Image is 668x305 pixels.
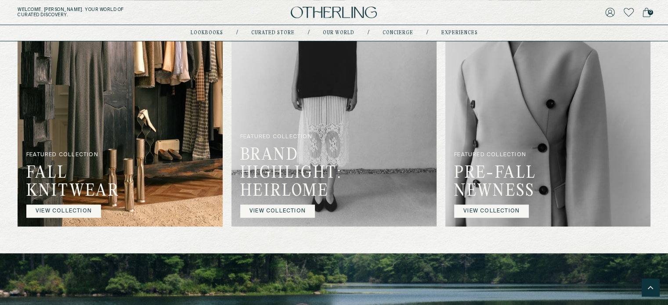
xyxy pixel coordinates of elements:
a: Our world [323,31,354,35]
a: experiences [441,31,478,35]
a: VIEW COLLECTION [26,205,101,218]
a: 0 [643,6,650,18]
div: / [368,29,369,36]
a: Curated store [251,31,295,35]
a: concierge [383,31,413,35]
p: FEATURED COLLECTION [26,152,112,165]
a: lookbooks [191,31,223,35]
h2: BRAND HIGHLIGHT: HEIRLOME [240,147,325,205]
a: VIEW COLLECTION [240,205,315,218]
span: 0 [648,10,653,15]
h5: Welcome, [PERSON_NAME] . Your world of curated discovery. [18,7,207,18]
div: / [308,29,310,36]
h2: PRE-FALL NEWNESS [454,165,539,205]
img: logo [291,7,377,18]
p: FEATURED COLLECTION [454,152,539,165]
h2: FALL KNITWEAR [26,165,112,205]
a: VIEW COLLECTION [454,205,529,218]
div: / [236,29,238,36]
p: FEATURED COLLECTION [240,134,325,147]
div: / [426,29,428,36]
